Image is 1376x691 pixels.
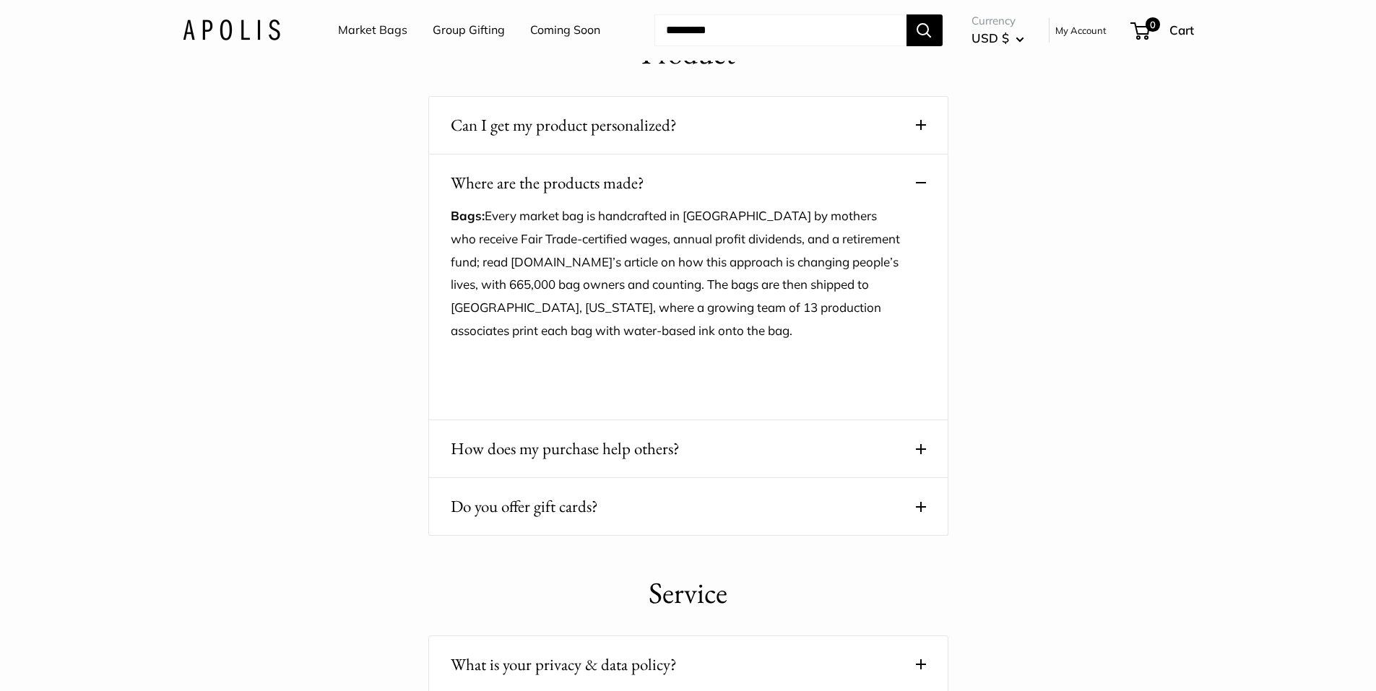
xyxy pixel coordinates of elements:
[530,19,600,41] a: Coming Soon
[1145,17,1159,32] span: 0
[654,14,906,46] input: Search...
[1169,22,1194,38] span: Cart
[428,572,948,614] h1: Service
[972,27,1024,50] button: USD $
[451,492,926,521] button: Do you offer gift cards?
[1055,22,1107,39] a: My Account
[338,19,407,41] a: Market Bags
[451,651,926,679] button: What is your privacy & data policy?
[972,11,1024,31] span: Currency
[1132,19,1194,42] a: 0 Cart
[451,208,485,223] strong: Bags:
[451,111,926,139] button: Can I get my product personalized?
[183,19,280,40] img: Apolis
[906,14,943,46] button: Search
[972,30,1009,45] span: USD $
[451,204,904,342] p: Every market bag is handcrafted in [GEOGRAPHIC_DATA] by mothers who receive Fair Trade-certified ...
[451,435,926,463] button: How does my purchase help others?
[433,19,505,41] a: Group Gifting
[451,169,926,197] button: Where are the products made?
